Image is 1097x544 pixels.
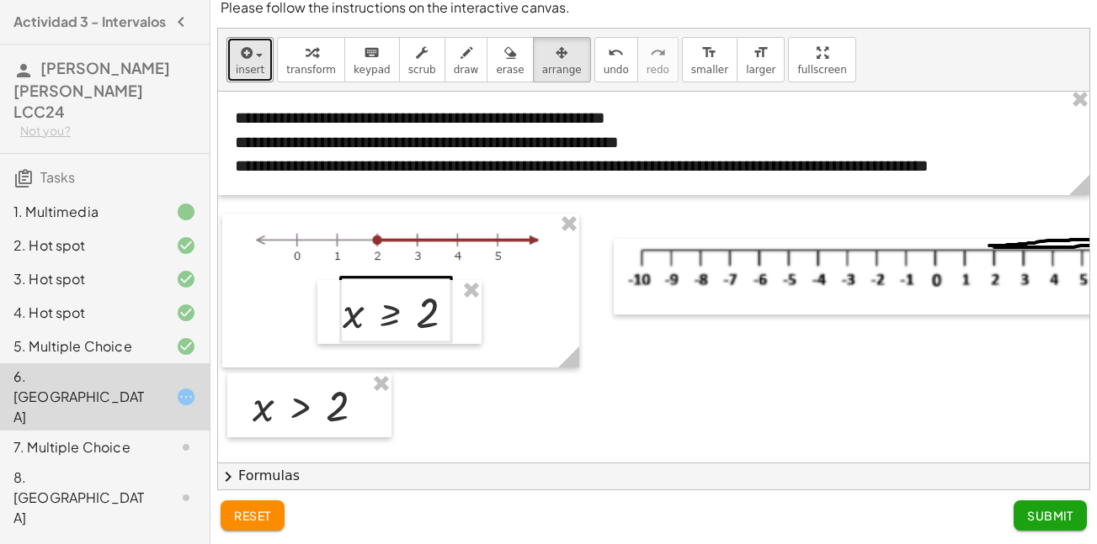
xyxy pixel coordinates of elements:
span: smaller [691,64,728,76]
div: 7. Multiple Choice [13,437,149,457]
span: Submit [1027,508,1073,523]
h4: Actividad 3 - Intervalos [13,12,166,32]
button: draw [445,37,488,82]
i: Task finished. [176,202,196,222]
span: transform [286,64,336,76]
span: [PERSON_NAME] [PERSON_NAME] LCC24 [13,58,170,121]
span: larger [746,64,775,76]
div: 4. Hot spot [13,303,149,323]
button: format_sizesmaller [682,37,738,82]
span: scrub [408,64,436,76]
span: redo [647,64,669,76]
span: Tasks [40,168,75,186]
i: Task started. [176,387,196,407]
div: 8. [GEOGRAPHIC_DATA] [13,467,149,528]
span: reset [234,508,271,523]
div: 6. [GEOGRAPHIC_DATA] [13,367,149,427]
div: 1. Multimedia [13,202,149,222]
span: insert [236,64,264,76]
span: chevron_right [218,467,238,487]
button: Submit [1014,500,1087,531]
button: keyboardkeypad [344,37,400,82]
button: undoundo [594,37,638,82]
i: Task finished and correct. [176,269,196,289]
div: 3. Hot spot [13,269,149,289]
i: undo [608,43,624,63]
button: transform [277,37,345,82]
button: erase [487,37,533,82]
i: Task finished and correct. [176,303,196,323]
span: fullscreen [797,64,846,76]
span: keypad [354,64,391,76]
button: insert [226,37,274,82]
button: arrange [533,37,591,82]
i: format_size [753,43,769,63]
span: draw [454,64,479,76]
span: erase [496,64,524,76]
i: Task finished and correct. [176,235,196,256]
div: 5. Multiple Choice [13,336,149,357]
button: scrub [399,37,445,82]
button: redoredo [637,37,679,82]
i: keyboard [364,43,380,63]
span: arrange [542,64,582,76]
span: undo [604,64,629,76]
i: Task not started. [176,437,196,457]
i: Task not started. [176,488,196,508]
button: fullscreen [788,37,855,82]
div: 2. Hot spot [13,235,149,256]
div: Not you? [20,123,196,140]
i: format_size [701,43,717,63]
i: Task finished and correct. [176,336,196,357]
button: chevron_rightFormulas [218,462,1089,489]
button: format_sizelarger [737,37,785,82]
button: reset [221,500,285,531]
i: redo [650,43,666,63]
